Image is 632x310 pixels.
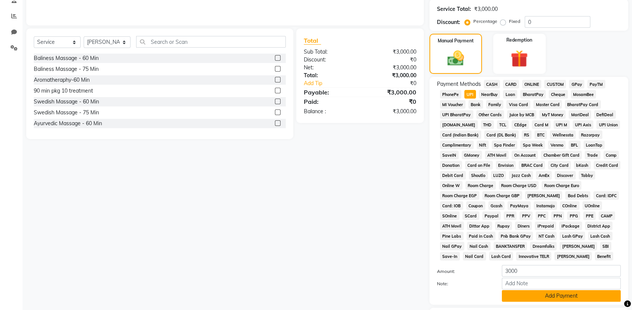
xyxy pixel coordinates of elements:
span: Bad Debts [565,191,590,200]
span: UPI Union [596,120,620,129]
span: Card (Indian Bank) [440,130,481,139]
span: On Account [512,151,538,159]
span: MosamBee [571,90,596,99]
span: UPI M [554,120,570,129]
div: Balance : [298,108,360,115]
div: Aromatheraphy-60 Min [34,76,90,84]
div: ₹0 [360,56,422,64]
span: BharatPay [520,90,546,99]
span: Juice by MCB [507,110,537,119]
span: Credit Card [594,161,621,169]
span: NT Cash [536,232,557,240]
span: ONLINE [522,80,542,88]
span: MyT Money [539,110,566,119]
span: Diners [515,222,532,230]
span: MI Voucher [440,100,465,109]
span: PPN [551,211,564,220]
span: Card M [532,120,551,129]
div: ₹3,000.00 [360,48,422,56]
span: Lash Cash [588,232,612,240]
a: Add Tip [298,79,371,87]
span: UPI Axis [573,120,594,129]
span: CAMP [599,211,615,220]
div: Paid: [298,97,360,106]
span: Venmo [548,141,566,149]
span: GPay [569,80,584,88]
span: Master Card [533,100,562,109]
span: Razorpay [579,130,602,139]
span: SBI [600,242,611,250]
span: [PERSON_NAME] [554,252,592,261]
span: Online W [440,181,462,190]
span: PhonePe [440,90,461,99]
span: CUSTOM [544,80,566,88]
div: ₹3,000.00 [360,88,422,97]
span: Lash GPay [560,232,585,240]
span: NearBuy [479,90,500,99]
span: COnline [560,201,579,210]
span: TCL [497,120,509,129]
span: Envision [496,161,516,169]
span: Total [304,37,321,45]
div: ₹3,000.00 [360,64,422,72]
span: ATH Movil [440,222,464,230]
label: Manual Payment [438,37,474,44]
div: Swedish Massage - 60 Min [34,98,99,106]
span: Room Charge [465,181,496,190]
div: Discount: [437,18,460,26]
span: Paypal [482,211,501,220]
span: Save-In [440,252,460,261]
span: BharatPay Card [565,100,601,109]
span: BTC [534,130,547,139]
div: Baliness Massage - 75 Min [34,65,99,73]
span: Loan [503,90,517,99]
span: BANKTANSFER [494,242,527,250]
span: Nail GPay [440,242,464,250]
span: LUZO [491,171,506,180]
span: [PERSON_NAME] [560,242,597,250]
div: Baliness Massage - 60 Min [34,54,99,62]
span: CARD [503,80,519,88]
span: RS [522,130,532,139]
div: ₹0 [370,79,422,87]
span: PayTM [587,80,605,88]
span: MariDeal [569,110,591,119]
div: Sub Total: [298,48,360,56]
div: ₹3,000.00 [360,108,422,115]
span: [DOMAIN_NAME] [440,120,478,129]
span: Dittor App [467,222,492,230]
span: Family [486,100,504,109]
span: Wellnessta [550,130,576,139]
span: Pnb Bank GPay [498,232,533,240]
span: Room Charge EGP [440,191,479,200]
span: Bank [468,100,483,109]
span: PPG [567,211,580,220]
span: CEdge [512,120,529,129]
div: 90 min pkg 10 treatment [34,87,93,95]
span: Coupon [466,201,485,210]
label: Fixed [509,18,520,25]
div: Swedish Massage - 75 Min [34,109,99,117]
span: Comp [603,151,619,159]
span: Instamojo [534,201,557,210]
span: BRAC Card [519,161,545,169]
span: Card on File [465,161,493,169]
label: Amount: [431,268,496,275]
span: UOnline [582,201,602,210]
span: Nail Cash [467,242,491,250]
span: Card (DL Bank) [484,130,519,139]
span: UPI [464,90,476,99]
span: Discover [555,171,576,180]
span: Nail Card [463,252,486,261]
span: SCard [462,211,479,220]
span: Room Charge GBP [482,191,522,200]
span: Room Charge USD [499,181,539,190]
span: bKash [574,161,591,169]
span: PayMaya [507,201,531,210]
span: Nift [477,141,489,149]
span: District App [585,222,613,230]
span: Gcash [488,201,505,210]
button: Add Payment [502,290,621,302]
span: Spa Week [520,141,545,149]
span: Tabby [579,171,596,180]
